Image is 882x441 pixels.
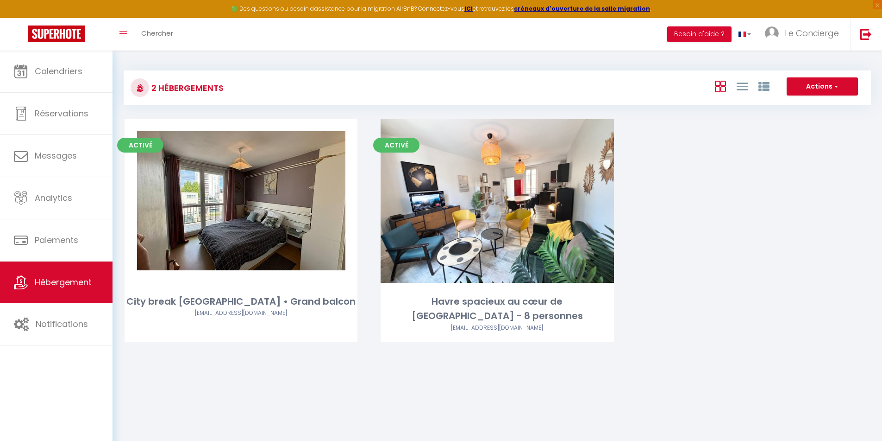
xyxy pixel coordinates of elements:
[28,26,85,42] img: Super Booking
[737,78,748,94] a: Vue en Liste
[758,78,769,94] a: Vue par Groupe
[35,192,72,204] span: Analytics
[843,399,875,434] iframe: Chat
[7,4,35,32] button: Ouvrir le widget de chat LiveChat
[149,77,224,98] h3: 2 Hébergements
[765,26,779,40] img: ...
[860,28,872,40] img: logout
[134,18,180,51] a: Chercher
[35,150,77,161] span: Messages
[373,138,419,153] span: Activé
[141,28,173,38] span: Chercher
[464,5,473,13] a: ICI
[514,5,650,13] a: créneaux d'ouverture de la salle migration
[381,324,613,332] div: Airbnb
[36,318,88,330] span: Notifications
[785,27,839,39] span: Le Concierge
[125,309,357,318] div: Airbnb
[35,108,88,119] span: Réservations
[715,78,726,94] a: Vue en Box
[35,234,78,246] span: Paiements
[667,26,732,42] button: Besoin d'aide ?
[117,138,163,153] span: Activé
[787,77,858,96] button: Actions
[35,65,82,77] span: Calendriers
[125,294,357,309] div: City break [GEOGRAPHIC_DATA] • Grand balcon
[758,18,851,51] a: ... Le Concierge
[381,294,613,324] div: Havre spacieux au cœur de [GEOGRAPHIC_DATA] - 8 personnes
[35,276,92,288] span: Hébergement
